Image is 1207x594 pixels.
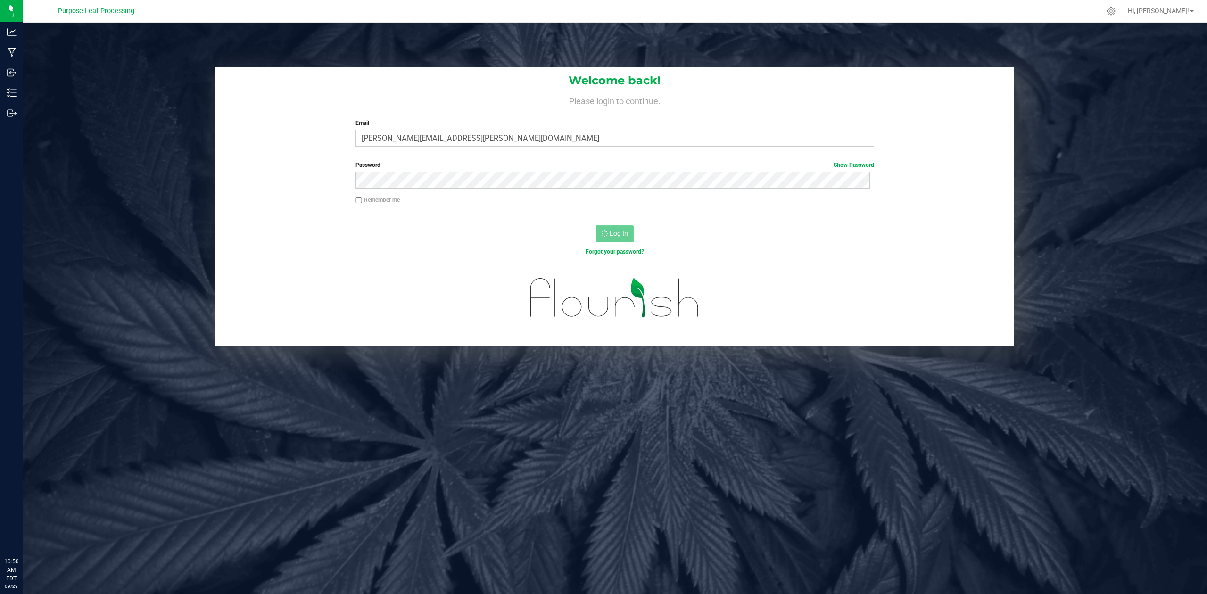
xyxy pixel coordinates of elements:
[7,108,17,118] inline-svg: Outbound
[1105,7,1117,16] div: Manage settings
[7,48,17,57] inline-svg: Manufacturing
[1128,7,1189,15] span: Hi, [PERSON_NAME]!
[834,162,874,168] a: Show Password
[355,197,362,204] input: Remember me
[7,88,17,98] inline-svg: Inventory
[4,557,18,583] p: 10:50 AM EDT
[355,196,400,204] label: Remember me
[215,94,1015,106] h4: Please login to continue.
[58,7,134,15] span: Purpose Leaf Processing
[7,68,17,77] inline-svg: Inbound
[4,583,18,590] p: 09/29
[215,74,1015,87] h1: Welcome back!
[610,230,628,237] span: Log In
[355,162,380,168] span: Password
[515,266,715,330] img: flourish_logo.svg
[596,225,634,242] button: Log In
[586,248,644,255] a: Forgot your password?
[355,119,874,127] label: Email
[7,27,17,37] inline-svg: Analytics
